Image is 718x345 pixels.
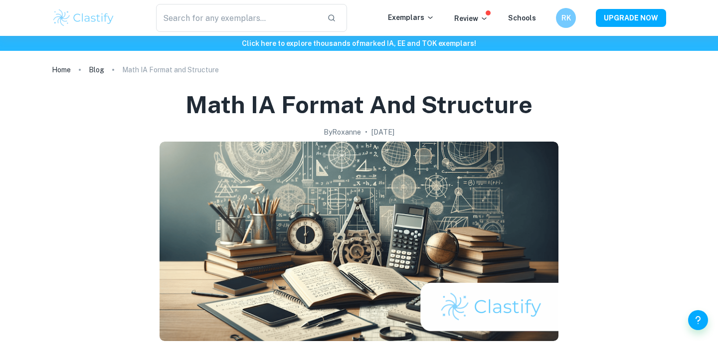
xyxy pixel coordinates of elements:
h2: [DATE] [371,127,394,138]
button: Help and Feedback [688,310,708,330]
a: Blog [89,63,104,77]
p: • [365,127,367,138]
h6: RK [560,12,572,23]
a: Schools [508,14,536,22]
a: Home [52,63,71,77]
input: Search for any exemplars... [156,4,319,32]
h6: Click here to explore thousands of marked IA, EE and TOK exemplars ! [2,38,716,49]
img: Clastify logo [52,8,115,28]
p: Review [454,13,488,24]
h2: By Roxanne [324,127,361,138]
h1: Math IA Format and Structure [185,89,533,121]
button: UPGRADE NOW [596,9,666,27]
p: Math IA Format and Structure [122,64,219,75]
img: Math IA Format and Structure cover image [160,142,558,341]
p: Exemplars [388,12,434,23]
button: RK [556,8,576,28]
